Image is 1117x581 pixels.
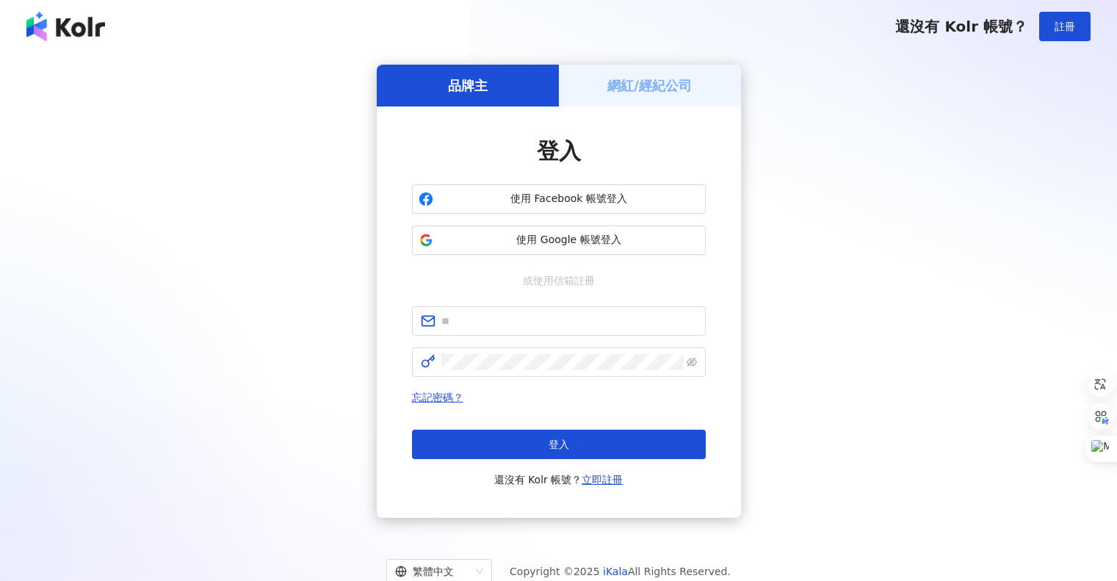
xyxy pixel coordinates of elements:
a: iKala [603,566,628,577]
span: 登入 [537,138,581,164]
button: 使用 Facebook 帳號登入 [412,184,706,214]
span: 登入 [549,439,569,450]
a: 忘記密碼？ [412,391,463,403]
h5: 品牌主 [448,76,488,95]
span: Copyright © 2025 All Rights Reserved. [510,563,731,580]
span: 使用 Google 帳號登入 [439,233,699,248]
span: 或使用信箱註冊 [513,273,605,289]
span: 使用 Facebook 帳號登入 [439,192,699,206]
span: 註冊 [1055,21,1075,32]
img: logo [26,12,105,41]
button: 註冊 [1039,12,1091,41]
span: eye-invisible [687,357,697,367]
button: 登入 [412,430,706,459]
h5: 網紅/經紀公司 [607,76,692,95]
span: 還沒有 Kolr 帳號？ [895,18,1027,35]
button: 使用 Google 帳號登入 [412,225,706,255]
a: 立即註冊 [582,474,623,486]
span: 還沒有 Kolr 帳號？ [494,471,623,488]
